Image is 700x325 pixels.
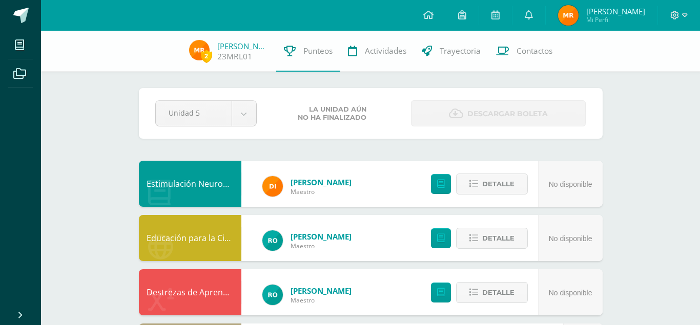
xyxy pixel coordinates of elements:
[558,5,579,26] img: e250c93a6fbbca784c1aa0ddd48c3c59.png
[291,177,352,187] span: [PERSON_NAME]
[549,289,592,297] span: No disponible
[488,31,560,72] a: Contactos
[217,51,252,62] a: 23MRL01
[517,46,552,56] span: Contactos
[586,15,645,24] span: Mi Perfil
[291,231,352,242] span: [PERSON_NAME]
[456,282,528,303] button: Detalle
[303,46,333,56] span: Punteos
[291,286,352,296] span: [PERSON_NAME]
[482,283,514,302] span: Detalle
[262,230,283,251] img: 4d6b5bf59db2c1896fe946f162be2088.png
[586,6,645,16] span: [PERSON_NAME]
[482,175,514,193] span: Detalle
[291,296,352,305] span: Maestro
[456,228,528,249] button: Detalle
[467,101,548,126] span: Descargar boleta
[549,234,592,243] span: No disponible
[169,101,219,125] span: Unidad 5
[156,101,256,126] a: Unidad 5
[549,180,592,188] span: No disponible
[291,187,352,196] span: Maestro
[365,46,406,56] span: Actividades
[414,31,488,72] a: Trayectoria
[456,174,528,194] button: Detalle
[139,215,241,261] div: Educación para la Ciencia y la Ciudadanía
[440,46,481,56] span: Trayectoria
[276,31,340,72] a: Punteos
[298,105,366,122] span: La unidad aún no ha finalizado
[262,285,283,305] img: 4d6b5bf59db2c1896fe946f162be2088.png
[217,41,269,51] a: [PERSON_NAME]
[201,50,212,62] span: 2
[340,31,414,72] a: Actividades
[291,242,352,250] span: Maestro
[139,161,241,207] div: Estimulación Neuromotora
[139,269,241,315] div: Destrezas de Aprendizaje Matemática
[482,229,514,248] span: Detalle
[189,40,210,60] img: e250c93a6fbbca784c1aa0ddd48c3c59.png
[262,176,283,197] img: 9bc49c8aa64e3cfcfa9c5b0316c8db69.png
